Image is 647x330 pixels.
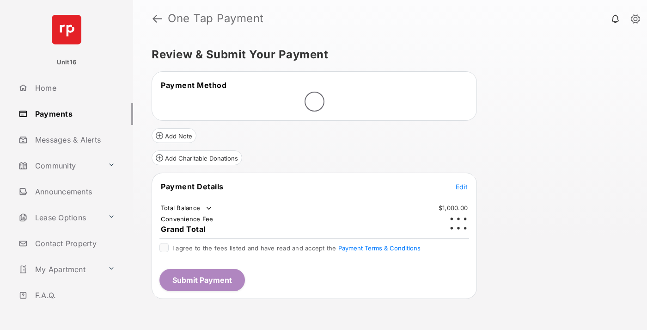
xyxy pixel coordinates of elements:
[152,49,621,60] h5: Review & Submit Your Payment
[15,129,133,151] a: Messages & Alerts
[161,81,226,90] span: Payment Method
[152,128,196,143] button: Add Note
[57,58,77,67] p: Unit16
[15,181,133,203] a: Announcements
[456,183,468,191] span: Edit
[15,284,133,306] a: F.A.Q.
[15,232,133,255] a: Contact Property
[168,13,264,24] strong: One Tap Payment
[15,103,133,125] a: Payments
[15,206,104,229] a: Lease Options
[52,15,81,44] img: svg+xml;base64,PHN2ZyB4bWxucz0iaHR0cDovL3d3dy53My5vcmcvMjAwMC9zdmciIHdpZHRoPSI2NCIgaGVpZ2h0PSI2NC...
[172,244,421,252] span: I agree to the fees listed and have read and accept the
[161,182,224,191] span: Payment Details
[161,224,206,234] span: Grand Total
[338,244,421,252] button: I agree to the fees listed and have read and accept the
[456,182,468,191] button: Edit
[160,215,214,223] td: Convenience Fee
[15,258,104,280] a: My Apartment
[15,77,133,99] a: Home
[152,150,242,165] button: Add Charitable Donations
[438,204,468,212] td: $1,000.00
[160,204,214,213] td: Total Balance
[15,155,104,177] a: Community
[159,269,245,291] button: Submit Payment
